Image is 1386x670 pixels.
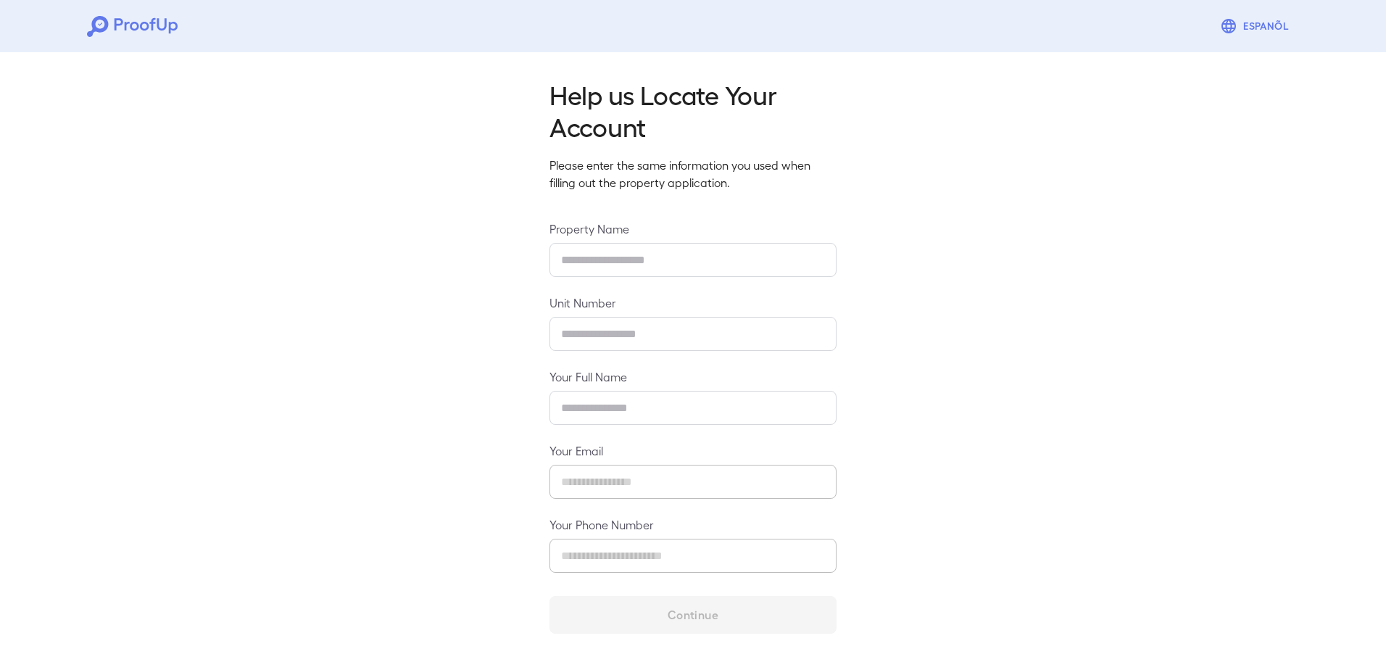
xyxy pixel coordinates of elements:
label: Unit Number [549,294,837,311]
button: Espanõl [1214,12,1299,41]
p: Please enter the same information you used when filling out the property application. [549,157,837,191]
label: Property Name [549,220,837,237]
label: Your Phone Number [549,516,837,533]
label: Your Email [549,442,837,459]
h2: Help us Locate Your Account [549,78,837,142]
label: Your Full Name [549,368,837,385]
